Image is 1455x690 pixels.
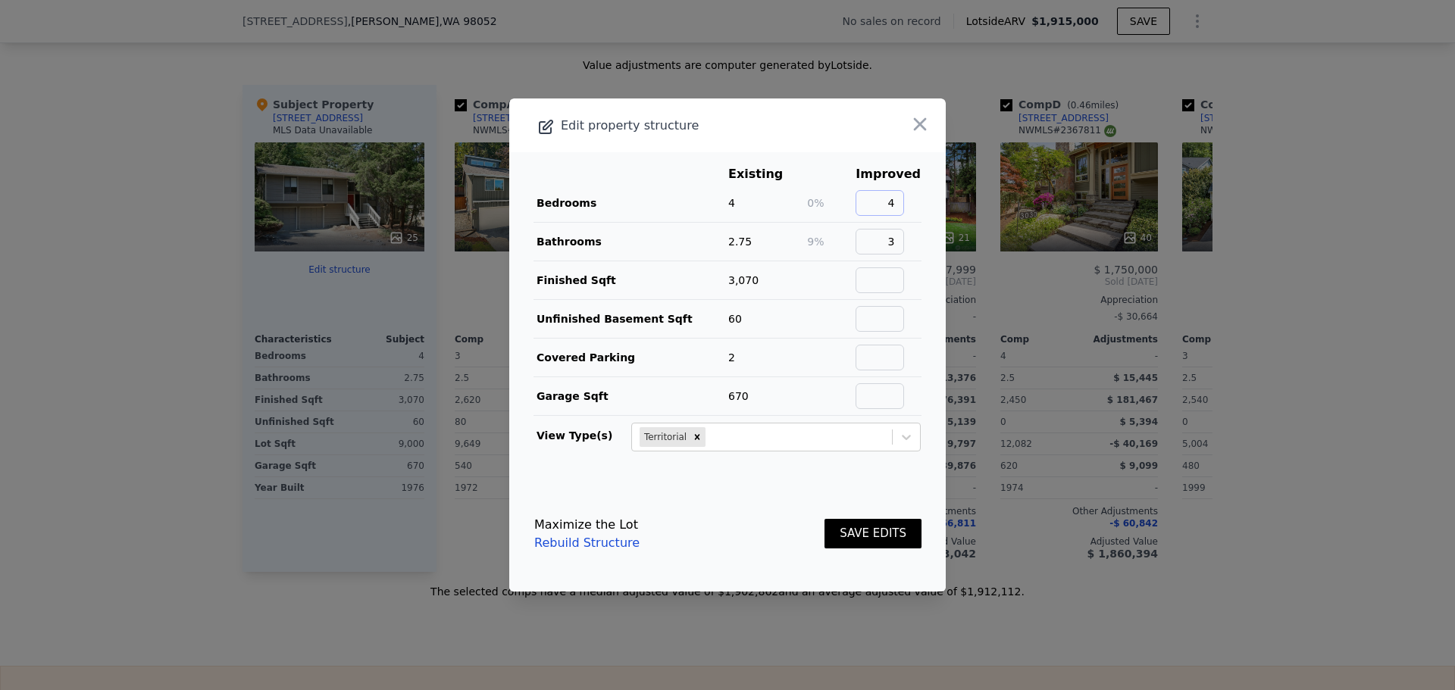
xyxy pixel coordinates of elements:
[728,236,752,248] span: 2.75
[728,274,759,286] span: 3,070
[533,377,727,416] td: Garage Sqft
[534,516,640,534] div: Maximize the Lot
[533,300,727,339] td: Unfinished Basement Sqft
[533,261,727,300] td: Finished Sqft
[728,197,735,209] span: 4
[533,416,630,452] td: View Type(s)
[728,313,742,325] span: 60
[807,197,824,209] span: 0%
[728,351,735,364] span: 2
[689,427,706,447] div: Remove Territorial
[533,184,727,223] td: Bedrooms
[509,115,859,136] div: Edit property structure
[727,164,806,184] th: Existing
[534,534,640,552] a: Rebuild Structure
[533,339,727,377] td: Covered Parking
[640,427,689,447] div: Territorial
[855,164,921,184] th: Improved
[533,223,727,261] td: Bathrooms
[824,519,921,548] button: SAVE EDITS
[807,236,824,248] span: 9%
[728,390,749,402] span: 670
